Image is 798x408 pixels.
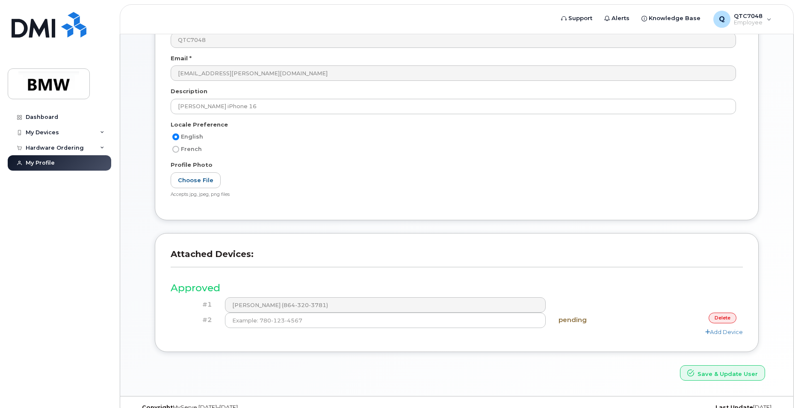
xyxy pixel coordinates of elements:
[598,10,635,27] a: Alerts
[555,10,598,27] a: Support
[707,11,777,28] div: QTC7048
[171,283,743,293] h3: Approved
[172,133,179,140] input: English
[761,371,792,402] iframe: Messenger Launcher
[719,14,725,24] span: Q
[705,328,743,335] a: Add Device
[734,19,763,26] span: Employee
[649,14,700,23] span: Knowledge Base
[171,121,228,129] label: Locale Preference
[635,10,706,27] a: Knowledge Base
[171,54,192,62] label: Email *
[181,146,202,152] span: French
[225,313,546,328] input: Example: 780-123-4567
[171,172,221,188] label: Choose File
[177,316,212,324] h4: #2
[181,133,203,140] span: English
[171,192,736,198] div: Accepts jpg, jpeg, png files
[171,87,207,95] label: Description
[171,249,743,267] h3: Attached Devices:
[568,14,592,23] span: Support
[177,301,212,308] h4: #1
[709,313,736,323] a: delete
[171,161,213,169] label: Profile Photo
[734,12,763,19] span: QTC7048
[612,14,630,23] span: Alerts
[680,365,765,381] button: Save & Update User
[559,316,641,324] h4: pending
[172,146,179,153] input: French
